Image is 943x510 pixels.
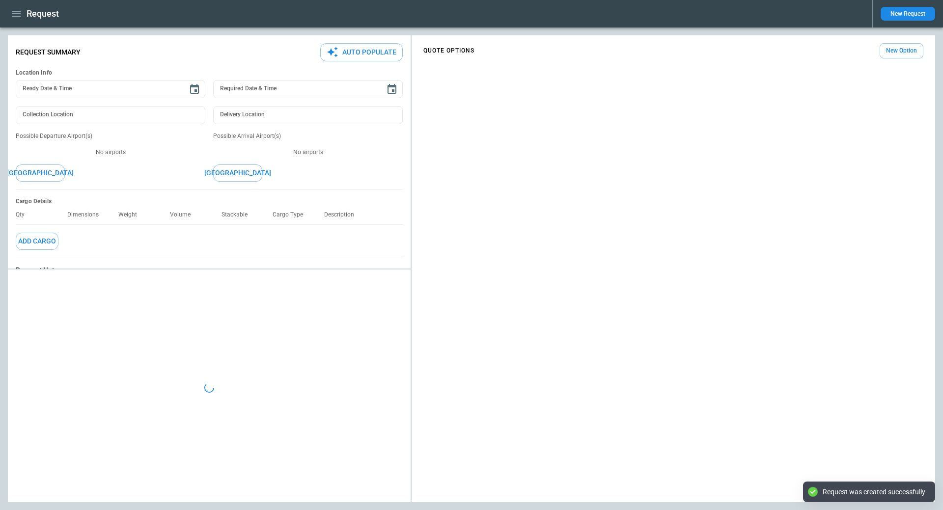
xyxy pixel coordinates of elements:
button: [GEOGRAPHIC_DATA] [16,164,65,182]
p: Stackable [222,211,255,218]
button: New Option [880,43,923,58]
h1: Request [27,8,59,20]
p: Possible Departure Airport(s) [16,132,205,140]
button: Add Cargo [16,233,58,250]
p: Qty [16,211,32,218]
h4: QUOTE OPTIONS [423,49,474,53]
p: No airports [16,148,205,157]
p: Volume [170,211,198,218]
p: No airports [213,148,403,157]
div: scrollable content [412,39,935,62]
p: Request Summary [16,48,81,56]
button: [GEOGRAPHIC_DATA] [213,164,262,182]
p: Weight [118,211,145,218]
h6: Location Info [16,69,403,77]
button: Choose date [382,80,402,99]
button: Auto Populate [320,43,403,61]
h6: Cargo Details [16,198,403,205]
div: Request was created successfully [823,487,925,496]
p: Cargo Type [273,211,311,218]
p: Dimensions [67,211,107,218]
button: Choose date [185,80,204,99]
p: Request Notes [16,266,403,274]
p: Description [324,211,362,218]
p: Possible Arrival Airport(s) [213,132,403,140]
button: New Request [881,7,935,21]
